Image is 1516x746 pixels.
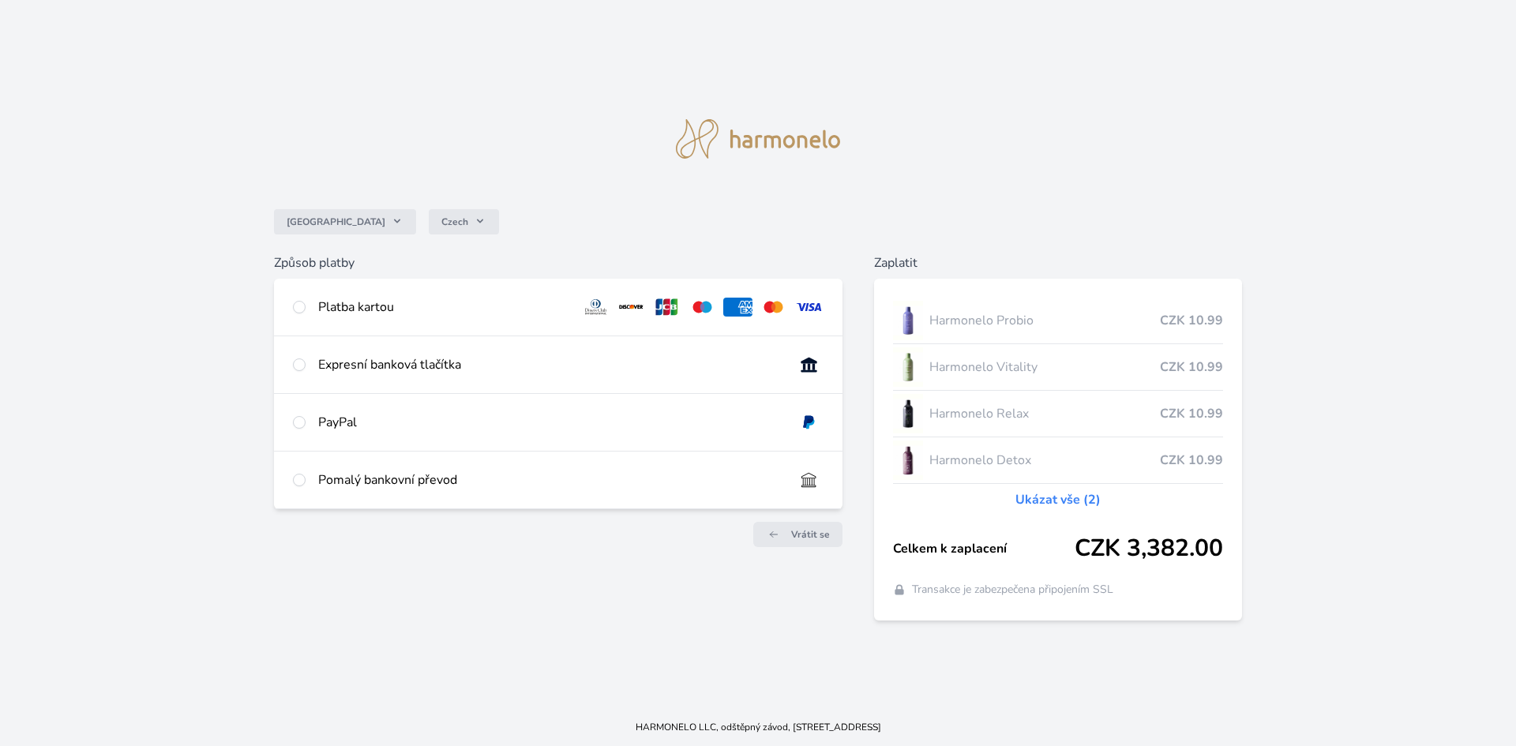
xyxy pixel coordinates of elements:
[318,470,782,489] div: Pomalý bankovní převod
[753,522,842,547] a: Vrátit se
[723,298,752,317] img: amex.svg
[759,298,788,317] img: mc.svg
[1160,404,1223,423] span: CZK 10.99
[688,298,717,317] img: maestro.svg
[893,301,923,340] img: CLEAN_PROBIO_se_stinem_x-lo.jpg
[274,253,842,272] h6: Způsob platby
[893,347,923,387] img: CLEAN_VITALITY_se_stinem_x-lo.jpg
[287,216,385,228] span: [GEOGRAPHIC_DATA]
[794,470,824,489] img: bankTransfer_IBAN.svg
[1015,490,1101,509] a: Ukázat vše (2)
[893,539,1075,558] span: Celkem k zaplacení
[274,209,416,234] button: [GEOGRAPHIC_DATA]
[581,298,610,317] img: diners.svg
[893,394,923,433] img: CLEAN_RELAX_se_stinem_x-lo.jpg
[929,358,1161,377] span: Harmonelo Vitality
[429,209,499,234] button: Czech
[929,404,1161,423] span: Harmonelo Relax
[652,298,681,317] img: jcb.svg
[929,451,1161,470] span: Harmonelo Detox
[617,298,646,317] img: discover.svg
[318,298,569,317] div: Platba kartou
[794,413,824,432] img: paypal.svg
[1160,451,1223,470] span: CZK 10.99
[912,582,1113,598] span: Transakce je zabezpečena připojením SSL
[893,440,923,480] img: DETOX_se_stinem_x-lo.jpg
[318,413,782,432] div: PayPal
[441,216,468,228] span: Czech
[1160,311,1223,330] span: CZK 10.99
[1075,534,1223,563] span: CZK 3,382.00
[929,311,1161,330] span: Harmonelo Probio
[676,119,840,159] img: logo.svg
[318,355,782,374] div: Expresní banková tlačítka
[794,355,824,374] img: onlineBanking_CZ.svg
[794,298,824,317] img: visa.svg
[874,253,1243,272] h6: Zaplatit
[1160,358,1223,377] span: CZK 10.99
[791,528,830,541] span: Vrátit se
